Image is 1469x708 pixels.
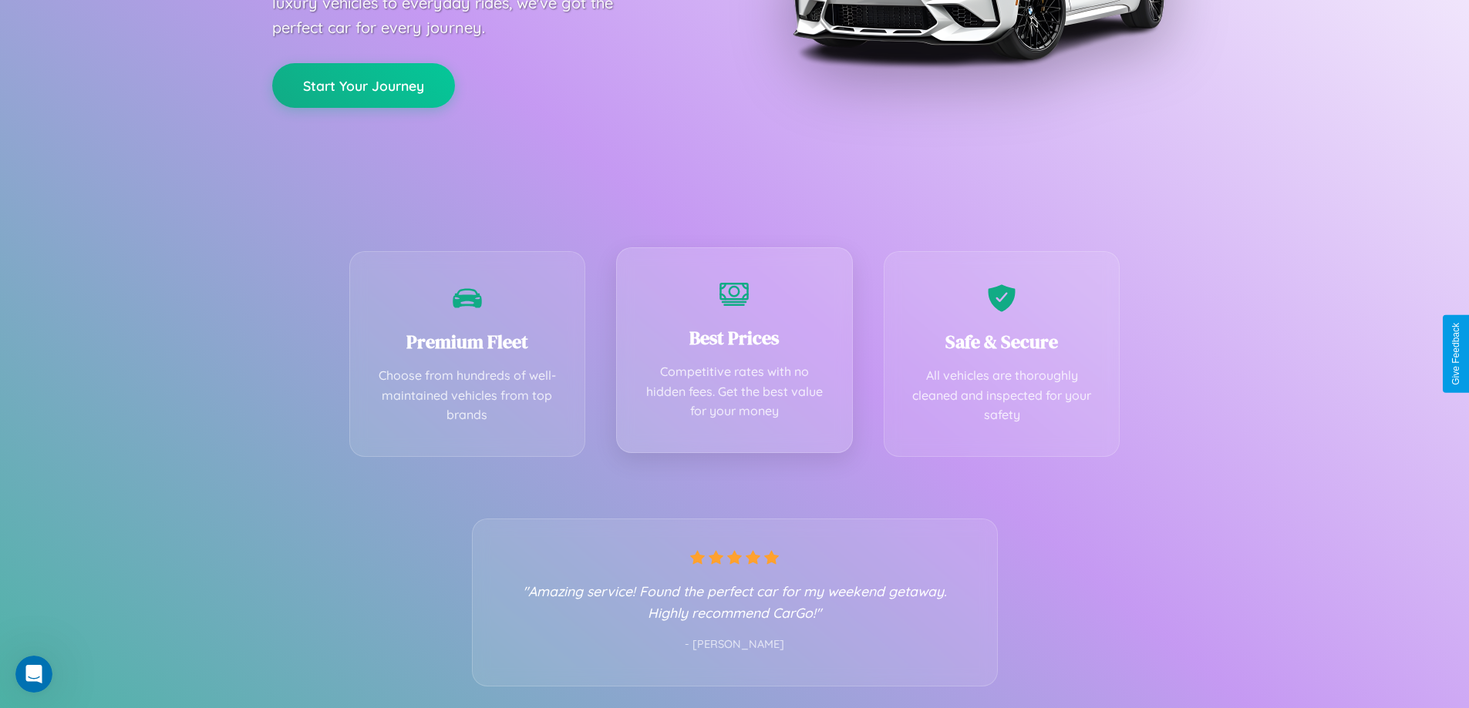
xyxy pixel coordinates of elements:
iframe: Intercom live chat [15,656,52,693]
p: "Amazing service! Found the perfect car for my weekend getaway. Highly recommend CarGo!" [504,580,966,623]
h3: Premium Fleet [373,329,562,354]
div: Give Feedback [1450,323,1461,385]
p: All vehicles are thoroughly cleaned and inspected for your safety [908,366,1097,425]
h3: Best Prices [640,325,829,351]
h3: Safe & Secure [908,329,1097,354]
button: Start Your Journey [272,63,455,108]
p: Choose from hundreds of well-maintained vehicles from top brands [373,366,562,425]
p: Competitive rates with no hidden fees. Get the best value for your money [640,362,829,421]
p: - [PERSON_NAME] [504,635,966,655]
